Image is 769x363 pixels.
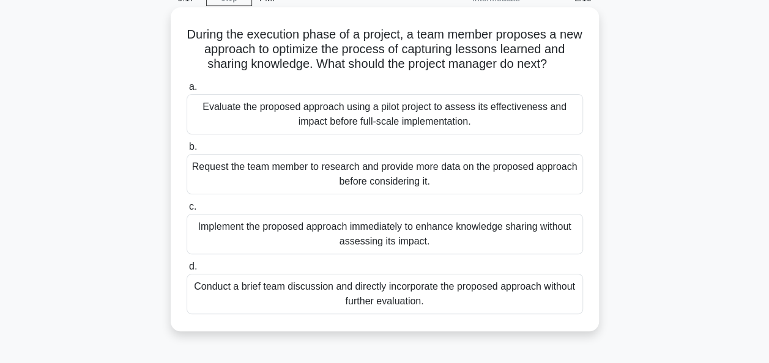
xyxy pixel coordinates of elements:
span: c. [189,201,196,211]
span: a. [189,81,197,92]
span: d. [189,261,197,271]
span: b. [189,141,197,152]
div: Implement the proposed approach immediately to enhance knowledge sharing without assessing its im... [187,214,583,254]
div: Evaluate the proposed approach using a pilot project to assess its effectiveness and impact befor... [187,94,583,134]
h5: During the execution phase of a project, a team member proposes a new approach to optimize the pr... [185,27,584,72]
div: Conduct a brief team discussion and directly incorporate the proposed approach without further ev... [187,274,583,314]
div: Request the team member to research and provide more data on the proposed approach before conside... [187,154,583,194]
